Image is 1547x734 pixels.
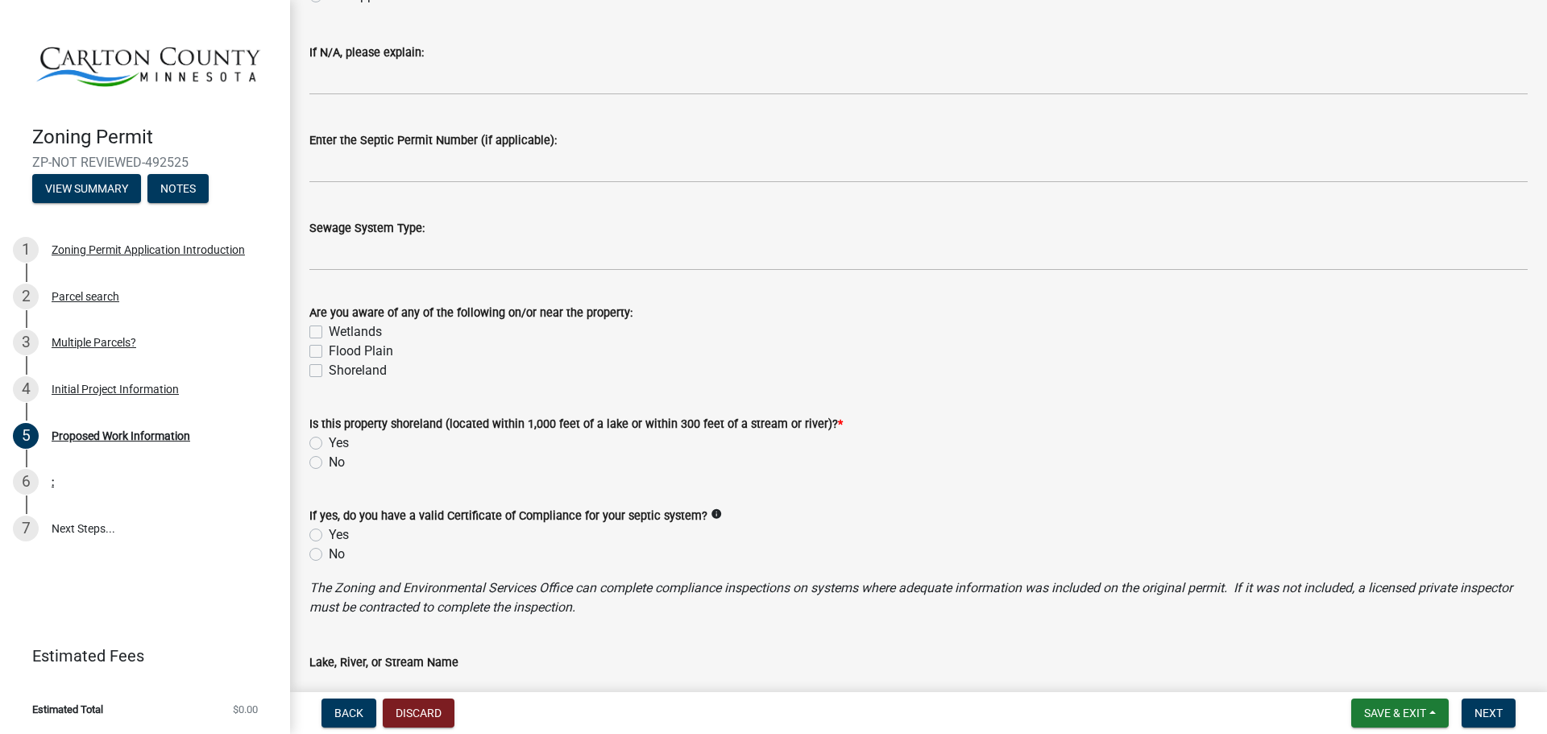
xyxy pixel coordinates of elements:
button: Back [321,699,376,728]
span: Estimated Total [32,704,103,715]
a: Estimated Fees [13,640,264,672]
label: Enter the Septic Permit Number (if applicable): [309,135,557,147]
div: 3 [13,330,39,355]
div: Parcel search [52,291,119,302]
label: Sewage System Type: [309,223,425,234]
button: View Summary [32,174,141,203]
label: Yes [329,525,349,545]
label: If N/A, please explain: [309,48,424,59]
div: Multiple Parcels? [52,337,136,348]
div: 4 [13,376,39,402]
div: 5 [13,423,39,449]
div: : [52,476,54,487]
label: Lake, River, or Stream Name [309,657,458,669]
label: No [329,545,345,564]
label: Is this property shoreland (located within 1,000 feet of a lake or within 300 feet of a stream or... [309,419,843,430]
span: $0.00 [233,704,258,715]
label: If yes, do you have a valid Certificate of Compliance for your septic system? [309,511,707,522]
div: Initial Project Information [52,384,179,395]
wm-modal-confirm: Notes [147,184,209,197]
div: Zoning Permit Application Introduction [52,244,245,255]
i: The Zoning and Environmental Services Office can complete compliance inspections on systems where... [309,580,1512,615]
label: Shoreland [329,361,387,380]
h4: Zoning Permit [32,126,277,149]
button: Next [1462,699,1516,728]
i: info [711,508,722,520]
button: Notes [147,174,209,203]
div: 6 [13,469,39,495]
div: 7 [13,516,39,541]
span: Back [334,707,363,719]
span: Next [1474,707,1503,719]
img: Carlton County, Minnesota [32,17,264,109]
label: Flood Plain [329,342,393,361]
label: Wetlands [329,322,382,342]
div: 1 [13,237,39,263]
span: ZP-NOT REVIEWED-492525 [32,155,258,170]
div: 2 [13,284,39,309]
div: Proposed Work Information [52,430,190,442]
button: Discard [383,699,454,728]
button: Save & Exit [1351,699,1449,728]
label: No [329,453,345,472]
label: Yes [329,433,349,453]
label: Are you aware of any of the following on/or near the property: [309,308,632,319]
wm-modal-confirm: Summary [32,184,141,197]
span: Save & Exit [1364,707,1426,719]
